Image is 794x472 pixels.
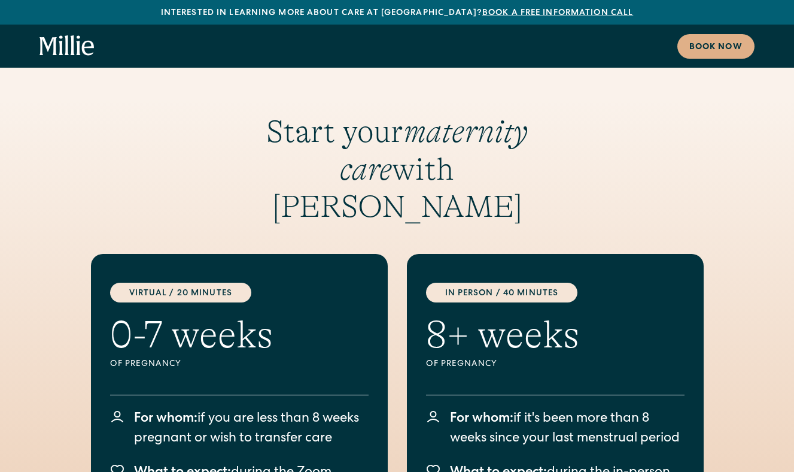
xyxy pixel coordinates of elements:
div: Of pregnancy [110,358,273,371]
em: maternity care [340,114,528,187]
span: For whom: [450,413,513,426]
p: if you are less than 8 weeks pregnant or wish to transfer care [134,410,369,449]
a: home [39,35,95,57]
h3: Start your with [PERSON_NAME] [219,113,576,225]
div: Of pregnancy [426,358,579,371]
a: Book now [677,34,755,59]
span: For whom: [134,413,197,426]
h2: 8+ weeks [426,312,579,358]
div: Book now [689,41,743,54]
div: in person / 40 minutes [426,283,578,302]
p: if it's been more than 8 weeks since your last menstrual period [450,410,685,449]
a: Book a free information call [482,9,633,17]
div: Virtual / 20 Minutes [110,283,251,302]
h2: 0-7 weeks [110,312,273,358]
